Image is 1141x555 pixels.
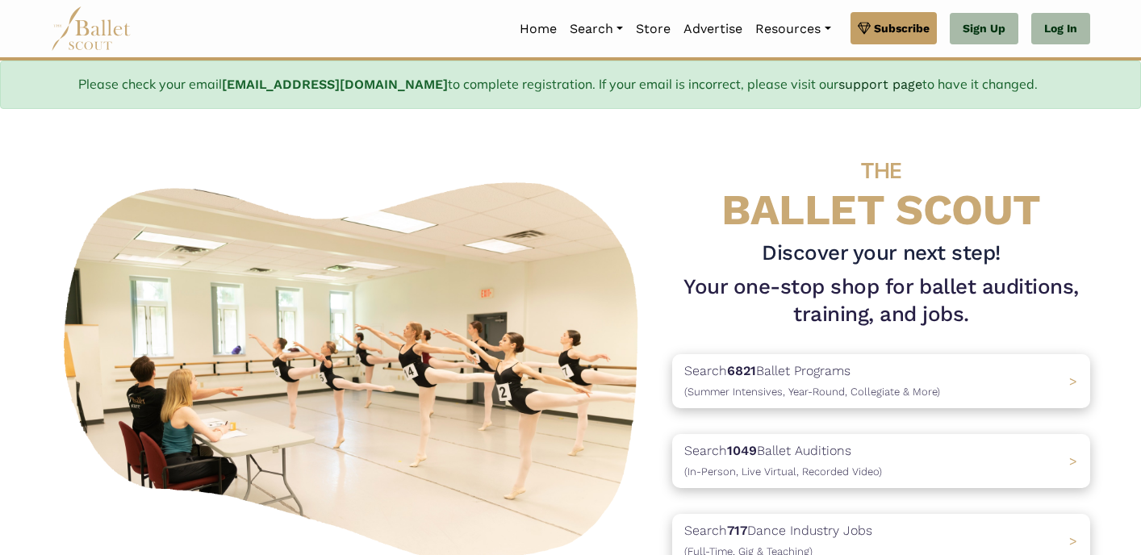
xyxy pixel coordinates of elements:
a: Search6821Ballet Programs(Summer Intensives, Year-Round, Collegiate & More)> [672,354,1090,408]
span: THE [861,157,901,184]
span: > [1069,373,1077,389]
a: Search1049Ballet Auditions(In-Person, Live Virtual, Recorded Video) > [672,434,1090,488]
span: > [1069,533,1077,549]
b: 717 [727,523,747,538]
span: Subscribe [874,19,930,37]
h4: BALLET SCOUT [672,141,1090,234]
a: Advertise [677,12,749,46]
a: Home [513,12,563,46]
span: (In-Person, Live Virtual, Recorded Video) [684,465,882,478]
h1: Your one-stop shop for ballet auditions, training, and jobs. [672,273,1090,328]
a: Subscribe [851,12,937,44]
span: > [1069,453,1077,469]
p: Search Ballet Programs [684,361,940,402]
b: 6821 [727,363,756,378]
p: Search Ballet Auditions [684,440,882,482]
a: Log In [1031,13,1090,45]
a: Resources [749,12,837,46]
b: 1049 [727,443,757,458]
b: [EMAIL_ADDRESS][DOMAIN_NAME] [222,77,448,92]
a: Search [563,12,629,46]
a: Sign Up [950,13,1018,45]
span: (Summer Intensives, Year-Round, Collegiate & More) [684,386,940,398]
a: support page [838,77,922,92]
h3: Discover your next step! [672,240,1090,267]
a: Store [629,12,677,46]
img: gem.svg [858,19,871,37]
